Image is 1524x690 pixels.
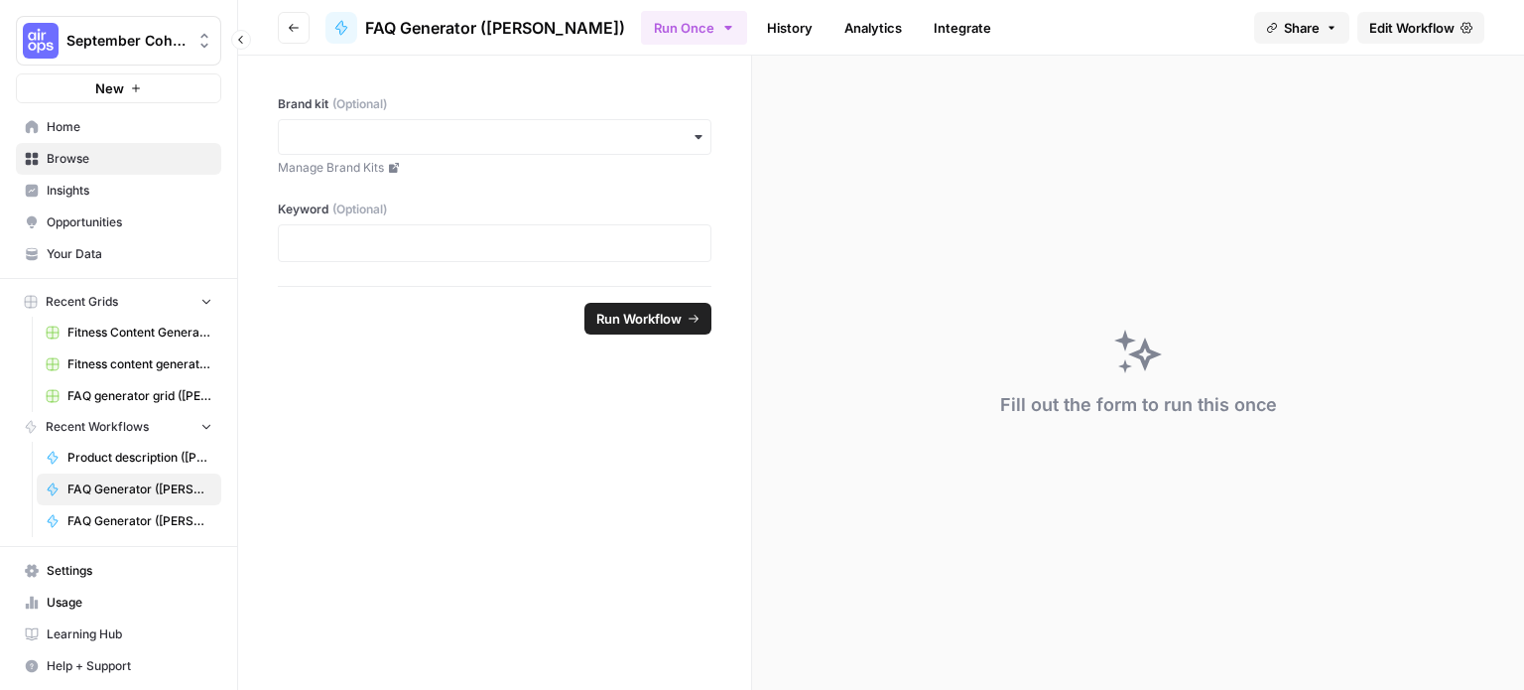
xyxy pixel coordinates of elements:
span: (Optional) [332,95,387,113]
span: Help + Support [47,657,212,675]
span: Home [47,118,212,136]
span: Learning Hub [47,625,212,643]
a: FAQ Generator ([PERSON_NAME]) [37,505,221,537]
a: Manage Brand Kits [278,159,711,177]
span: Edit Workflow [1369,18,1455,38]
button: Share [1254,12,1349,44]
span: FAQ Generator ([PERSON_NAME]) [365,16,625,40]
a: Home [16,111,221,143]
div: Fill out the form to run this once [1000,391,1277,419]
span: Browse [47,150,212,168]
a: FAQ Generator ([PERSON_NAME]) [325,12,625,44]
span: Settings [47,562,212,580]
a: Edit Workflow [1357,12,1484,44]
a: Integrate [922,12,1003,44]
a: Fitness Content Generator (Heath) [37,317,221,348]
a: Usage [16,587,221,619]
a: FAQ Generator ([PERSON_NAME]) [37,474,221,505]
a: Your Data [16,238,221,270]
span: FAQ generator grid ([PERSON_NAME]) [67,387,212,405]
a: FAQ generator grid ([PERSON_NAME]) [37,380,221,412]
a: History [755,12,825,44]
button: Run Workflow [584,303,711,335]
button: New [16,73,221,103]
button: Workspace: September Cohort [16,16,221,66]
a: Browse [16,143,221,175]
span: Recent Workflows [46,418,149,436]
span: Run Workflow [596,309,682,329]
span: Product description ([PERSON_NAME]) [67,449,212,467]
button: Recent Grids [16,287,221,317]
button: Help + Support [16,650,221,682]
img: September Cohort Logo [23,23,59,59]
span: Recent Grids [46,293,118,311]
a: Settings [16,555,221,587]
button: Run Once [641,11,747,45]
label: Keyword [278,201,711,218]
a: Product description ([PERSON_NAME]) [37,442,221,474]
span: Fitness Content Generator (Heath) [67,324,212,342]
span: Usage [47,594,212,612]
span: (Optional) [332,201,387,218]
span: Share [1284,18,1320,38]
span: September Cohort [66,31,187,51]
span: Your Data [47,245,212,263]
span: Opportunities [47,213,212,231]
span: FAQ Generator ([PERSON_NAME]) [67,481,212,498]
label: Brand kit [278,95,711,113]
a: Fitness content generator ([PERSON_NAME]) [37,348,221,380]
span: New [95,78,124,98]
span: Insights [47,182,212,200]
button: Recent Workflows [16,412,221,442]
span: Fitness content generator ([PERSON_NAME]) [67,355,212,373]
a: Learning Hub [16,619,221,650]
a: Analytics [832,12,914,44]
a: Insights [16,175,221,207]
span: FAQ Generator ([PERSON_NAME]) [67,512,212,530]
a: Opportunities [16,207,221,238]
